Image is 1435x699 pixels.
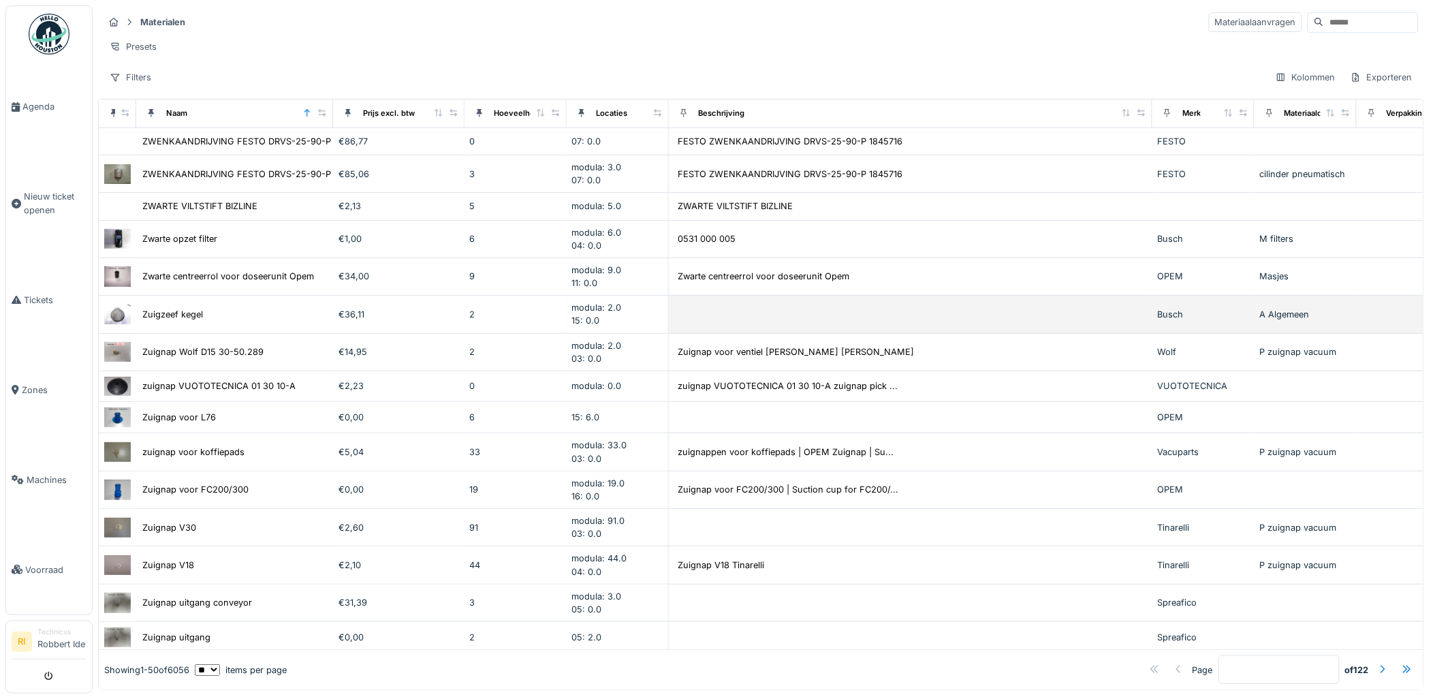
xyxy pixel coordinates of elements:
div: €2,10 [338,559,458,572]
li: RI [12,632,32,652]
span: 11: 0.0 [572,278,598,288]
div: 6 [470,232,561,245]
span: modula: 2.0 [572,341,622,351]
span: modula: 0.0 [572,381,622,391]
div: FESTO ZWENKAANDRIJVING DRVS-25-90-P 1845716 [678,168,903,181]
div: items per page [195,664,287,677]
span: 15: 0.0 [572,315,600,326]
div: Zuignap V18 Tinarelli [678,559,765,572]
a: RI TechnicusRobbert Ide [12,627,86,659]
a: Agenda [6,62,92,152]
span: modula: 5.0 [572,201,622,211]
img: Zuignap V30 [104,518,131,538]
span: 03: 0.0 [572,354,602,364]
div: 0 [470,379,561,392]
img: Badge_color-CXgf-gQk.svg [29,14,69,55]
div: Zuignap V18 [142,559,194,572]
div: zuignap VUOTOTECNICA 01 30 10-A [142,379,296,392]
img: Zuignap voor L76 [104,407,131,427]
span: modula: 19.0 [572,478,625,488]
img: Zuignap voor FC200/300 [104,480,131,499]
span: 03: 0.0 [572,529,602,539]
li: Robbert Ide [37,627,86,656]
span: modula: 9.0 [572,265,622,275]
div: Materiaalcategorie [1284,108,1353,119]
div: A Algemeen [1260,308,1351,321]
span: 16: 0.0 [572,491,600,501]
img: ZWENKAANDRIJVING FESTO DRVS-25-90-P [104,164,131,184]
a: Machines [6,435,92,525]
div: Wolf [1158,345,1249,358]
div: Zuignap voor L76 [142,411,216,424]
div: Hoeveelheid [494,108,542,119]
div: €34,00 [338,270,458,283]
div: zuignap VUOTOTECNICA 01 30 10-A zuignap pick ... [678,379,898,392]
span: Nieuw ticket openen [24,190,86,216]
span: Machines [27,473,86,486]
span: 15: 6.0 [572,412,600,422]
div: €5,04 [338,446,458,459]
div: Materiaalaanvragen [1209,12,1302,32]
div: Prijs excl. btw [363,108,415,119]
div: 2 [470,631,561,644]
div: Beschrijving [699,108,745,119]
div: 0531 000 005 [678,232,736,245]
a: Voorraad [6,525,92,615]
span: modula: 3.0 [572,162,622,172]
img: Zuignap uitgang [104,627,131,647]
div: 2 [470,308,561,321]
div: Zuigzeef kegel [142,308,203,321]
div: OPEM [1158,411,1249,424]
div: 2 [470,345,561,358]
div: €0,00 [338,483,458,496]
img: Zwarte centreerrol voor doseerunit Opem [104,266,131,286]
img: Zwarte opzet filter [104,229,131,249]
span: modula: 2.0 [572,302,622,313]
div: €0,00 [338,631,458,644]
span: modula: 3.0 [572,591,622,602]
strong: of 122 [1345,664,1369,677]
div: cilinder pneumatisch [1260,168,1351,181]
div: P zuignap vacuum [1260,559,1351,572]
div: Showing 1 - 50 of 6056 [104,664,189,677]
div: 44 [470,559,561,572]
div: ZWARTE VILTSTIFT BIZLINE [678,200,793,213]
div: 33 [470,446,561,459]
div: Zuignap uitgang [142,631,210,644]
div: Busch [1158,232,1249,245]
span: 05: 0.0 [572,604,602,615]
div: P zuignap vacuum [1260,446,1351,459]
img: Zuignap V18 [104,555,131,575]
div: Spreafico [1158,631,1249,644]
div: 6 [470,411,561,424]
div: Locaties [597,108,628,119]
div: Vacuparts [1158,446,1249,459]
div: Tinarelli [1158,521,1249,534]
div: 5 [470,200,561,213]
div: VUOTOTECNICA [1158,379,1249,392]
div: 3 [470,168,561,181]
div: Zuignap voor FC200/300 [142,483,249,496]
div: Zwarte opzet filter [142,232,217,245]
span: Agenda [22,100,86,113]
div: €2,60 [338,521,458,534]
span: Voorraad [25,563,86,576]
div: Spreafico [1158,596,1249,609]
span: 04: 0.0 [572,567,602,577]
div: Presets [104,37,163,57]
div: Tinarelli [1158,559,1249,572]
div: ZWARTE VILTSTIFT BIZLINE [142,200,257,213]
img: Zuignap uitgang conveyor [104,593,131,612]
div: Zwarte centreerrol voor doseerunit Opem [678,270,850,283]
div: Filters [104,67,157,87]
div: 0 [470,135,561,148]
div: Verpakking [1387,108,1428,119]
div: zuignappen voor koffiepads | OPEM Zuignap | Su... [678,446,894,459]
img: zuignap VUOTOTECNICA 01 30 10-A [104,377,131,396]
span: 07: 0.0 [572,136,601,146]
span: Zones [22,384,86,397]
div: Exporteren [1344,67,1419,87]
img: Zuignap Wolf D15 30-50.289 [104,342,131,362]
div: €1,00 [338,232,458,245]
strong: Materialen [135,16,191,29]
